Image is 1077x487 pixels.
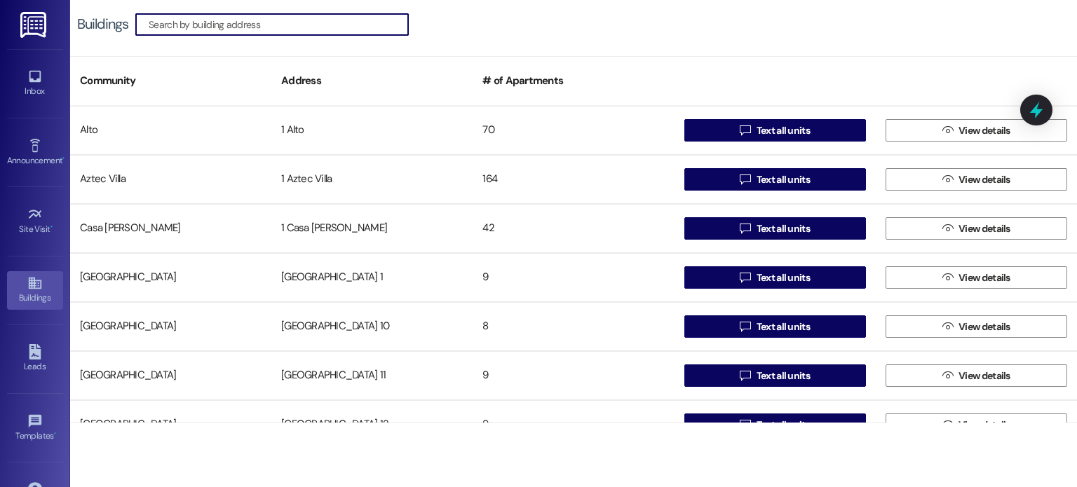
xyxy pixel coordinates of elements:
input: Search by building address [149,15,408,34]
i:  [942,223,953,234]
button: View details [886,217,1067,240]
div: 1 Alto [271,116,473,144]
div: 1 Aztec Villa [271,165,473,193]
button: Text all units [684,413,866,436]
i:  [942,370,953,381]
div: Buildings [77,17,128,32]
span: View details [959,270,1010,285]
span: View details [959,123,1010,138]
div: 8 [473,313,674,341]
div: 164 [473,165,674,193]
span: Text all units [757,123,810,138]
img: ResiDesk Logo [20,12,49,38]
i:  [942,125,953,136]
i:  [942,174,953,185]
div: [GEOGRAPHIC_DATA] [70,362,271,390]
a: Templates • [7,409,63,447]
button: View details [886,364,1067,387]
button: Text all units [684,119,866,142]
button: Text all units [684,266,866,289]
span: Text all units [757,221,810,236]
div: [GEOGRAPHIC_DATA] [70,263,271,291]
span: View details [959,221,1010,236]
div: [GEOGRAPHIC_DATA] 1 [271,263,473,291]
span: View details [959,418,1010,432]
div: Alto [70,116,271,144]
span: Text all units [757,320,810,334]
span: View details [959,172,1010,187]
a: Inbox [7,64,63,102]
div: # of Apartments [473,64,674,98]
span: Text all units [757,172,810,187]
i:  [740,321,750,332]
button: View details [886,168,1067,191]
div: Community [70,64,271,98]
i:  [740,125,750,136]
span: • [62,153,65,163]
button: View details [886,413,1067,436]
span: Text all units [757,418,810,432]
div: [GEOGRAPHIC_DATA] 11 [271,362,473,390]
div: Address [271,64,473,98]
button: View details [886,119,1067,142]
i:  [740,174,750,185]
div: 42 [473,214,674,242]
div: 9 [473,263,674,291]
div: 9 [473,411,674,439]
div: Casa [PERSON_NAME] [70,214,271,242]
button: View details [886,266,1067,289]
i:  [942,272,953,283]
button: View details [886,315,1067,338]
div: 9 [473,362,674,390]
div: [GEOGRAPHIC_DATA] 10 [271,313,473,341]
button: Text all units [684,217,866,240]
i:  [942,419,953,430]
div: Aztec Villa [70,165,271,193]
div: 70 [473,116,674,144]
button: Text all units [684,315,866,338]
i:  [740,223,750,234]
button: Text all units [684,168,866,191]
a: Site Visit • [7,203,63,240]
div: [GEOGRAPHIC_DATA] 12 [271,411,473,439]
a: Buildings [7,271,63,309]
a: Leads [7,340,63,378]
span: Text all units [757,369,810,383]
button: Text all units [684,364,866,387]
i:  [740,370,750,381]
i:  [942,321,953,332]
span: • [50,222,53,232]
div: [GEOGRAPHIC_DATA] [70,313,271,341]
i:  [740,272,750,283]
div: 1 Casa [PERSON_NAME] [271,214,473,242]
span: Text all units [757,270,810,285]
span: View details [959,369,1010,383]
span: • [54,429,56,439]
i:  [740,419,750,430]
div: [GEOGRAPHIC_DATA] [70,411,271,439]
span: View details [959,320,1010,334]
